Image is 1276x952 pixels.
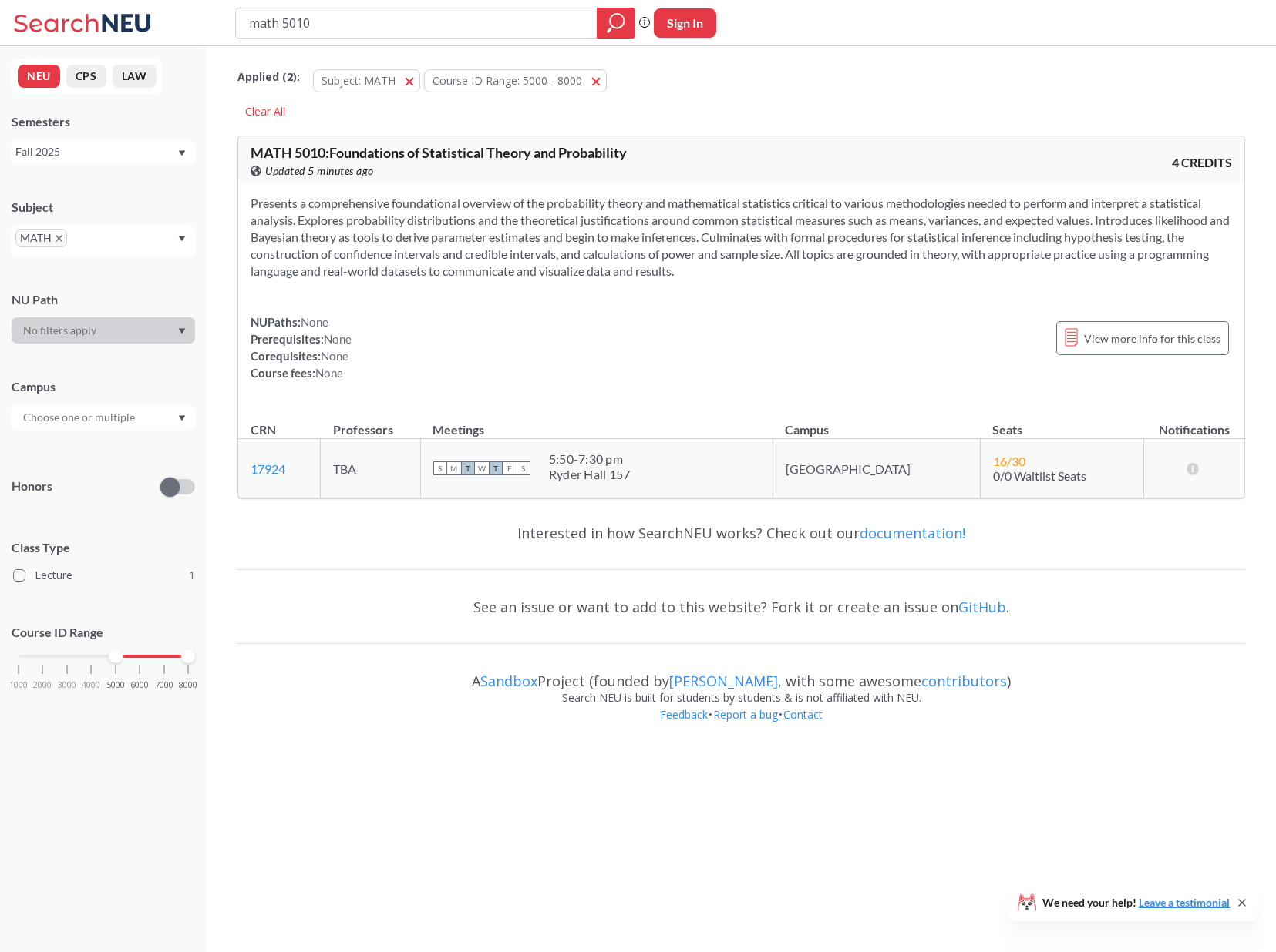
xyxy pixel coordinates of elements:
span: Updated 5 minutes ago [265,163,374,179]
div: Interested in how SearchNEU works? Check out our [237,511,1245,555]
div: Clear All [237,100,293,123]
div: Campus [12,378,195,395]
span: 4000 [82,681,100,689]
a: contributors [921,672,1007,690]
span: 8000 [179,681,197,689]
div: A Project (founded by , with some awesome ) [237,659,1245,689]
div: MATHX to remove pillDropdown arrow [12,225,195,256]
span: None [315,366,343,380]
p: Course ID Range [12,624,195,642]
div: Dropdown arrow [12,317,195,344]
span: S [517,461,530,475]
p: Honors [12,478,52,495]
a: [PERSON_NAME] [669,672,778,690]
section: Presents a comprehensive foundational overview of the probability theory and mathematical statist... [251,195,1232,280]
a: Contact [783,707,823,722]
input: Class, professor, course number, "phrase" [247,10,586,36]
span: 1000 [9,681,28,689]
th: Seats [980,406,1143,439]
div: • • [237,706,1245,746]
svg: magnifying glass [607,12,625,34]
svg: X to remove pill [56,235,62,242]
input: Choose one or multiple [15,408,145,427]
button: LAW [113,65,157,88]
div: Subject [12,199,195,216]
span: 6000 [130,681,149,689]
div: Fall 2025 [15,143,177,160]
th: Professors [321,406,421,439]
a: GitHub [958,598,1006,616]
a: Sandbox [480,672,537,690]
div: Semesters [12,113,195,130]
div: 5:50 - 7:30 pm [549,451,631,467]
th: Meetings [420,406,773,439]
span: 3000 [58,681,76,689]
td: TBA [321,439,421,498]
span: 4 CREDITS [1172,154,1232,171]
span: Subject: MATH [322,73,396,88]
span: View more info for this class [1084,329,1220,348]
button: NEU [18,65,60,88]
span: T [489,461,503,475]
span: None [324,332,352,346]
span: We need your help! [1042,897,1230,908]
div: NU Path [12,291,195,308]
div: Search NEU is built for students by students & is not affiliated with NEU. [237,689,1245,706]
div: Fall 2025Dropdown arrow [12,139,195,164]
div: Dropdown arrow [12,404,195,431]
div: magnifying glass [597,8,635,39]
a: Leave a testimonial [1139,896,1230,909]
span: Course ID Range: 5000 - 8000 [433,73,582,88]
th: Campus [773,406,980,439]
a: documentation! [860,524,965,542]
a: Report a bug [712,707,779,722]
div: NUPaths: Prerequisites: Corequisites: Course fees: [251,313,352,381]
span: None [301,315,328,329]
svg: Dropdown arrow [178,236,186,242]
button: Sign In [654,8,716,38]
svg: Dropdown arrow [178,415,186,421]
span: W [475,461,489,475]
button: Subject: MATH [313,69,420,92]
span: M [447,461,461,475]
button: Course ID Range: 5000 - 8000 [424,69,607,92]
span: T [461,461,475,475]
span: None [321,349,348,363]
a: 17924 [251,461,285,476]
span: S [433,461,447,475]
span: MATH 5010 : Foundations of Statistical Theory and Probability [251,144,627,161]
span: 7000 [155,681,173,689]
svg: Dropdown arrow [178,328,186,334]
span: Applied ( 2 ): [237,69,300,85]
a: Feedback [659,707,709,722]
td: [GEOGRAPHIC_DATA] [773,439,980,498]
span: 0/0 Waitlist Seats [993,468,1086,483]
span: 2000 [33,681,52,689]
svg: Dropdown arrow [178,150,186,156]
th: Notifications [1144,406,1245,439]
div: See an issue or want to add to this website? Fork it or create an issue on . [237,585,1245,629]
span: F [503,461,517,475]
label: Lecture [13,565,195,585]
span: 1 [189,567,195,584]
button: CPS [66,65,106,88]
span: 5000 [106,681,125,689]
span: Class Type [12,539,195,556]
span: 16 / 30 [993,454,1025,468]
div: CRN [251,421,276,438]
div: Ryder Hall 157 [549,467,631,482]
span: MATHX to remove pill [15,229,67,247]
